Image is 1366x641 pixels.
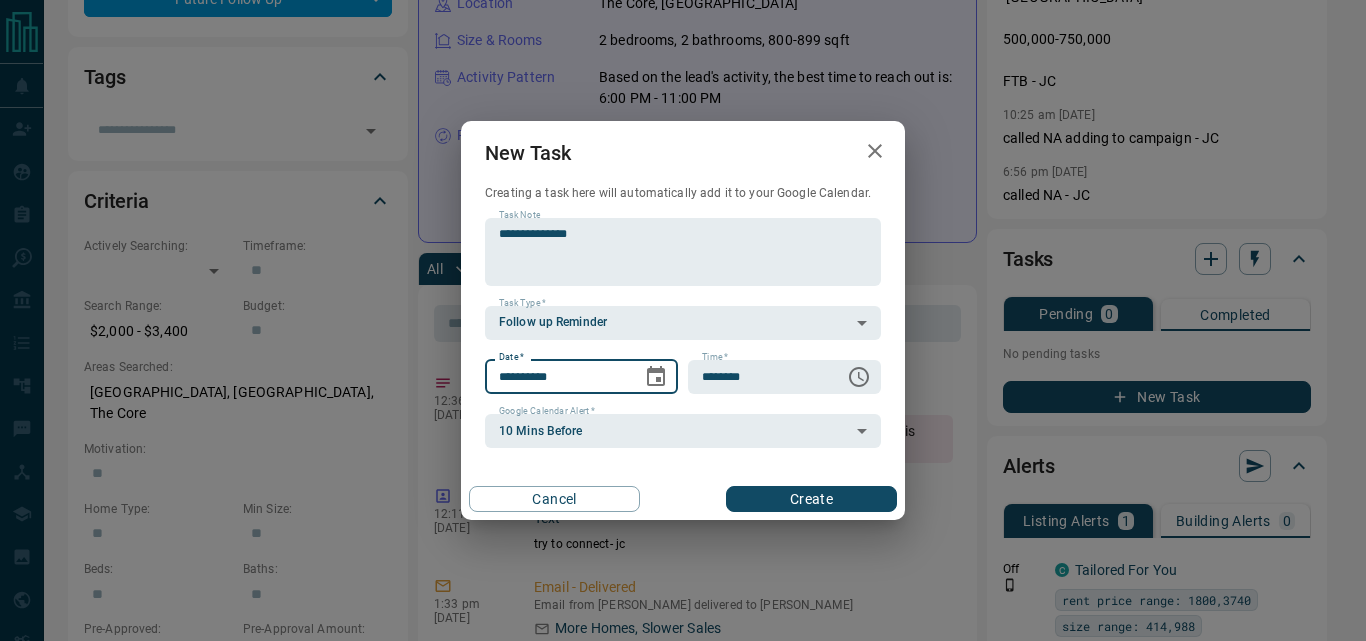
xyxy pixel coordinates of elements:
[726,486,897,512] button: Create
[702,351,728,364] label: Time
[499,351,524,364] label: Date
[839,357,879,397] button: Choose time, selected time is 6:00 AM
[485,414,881,448] div: 10 Mins Before
[485,306,881,340] div: Follow up Reminder
[461,121,595,185] h2: New Task
[499,209,540,222] label: Task Note
[469,486,640,512] button: Cancel
[499,405,595,418] label: Google Calendar Alert
[636,357,676,397] button: Choose date, selected date is Aug 14, 2025
[499,297,546,310] label: Task Type
[485,185,881,202] p: Creating a task here will automatically add it to your Google Calendar.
